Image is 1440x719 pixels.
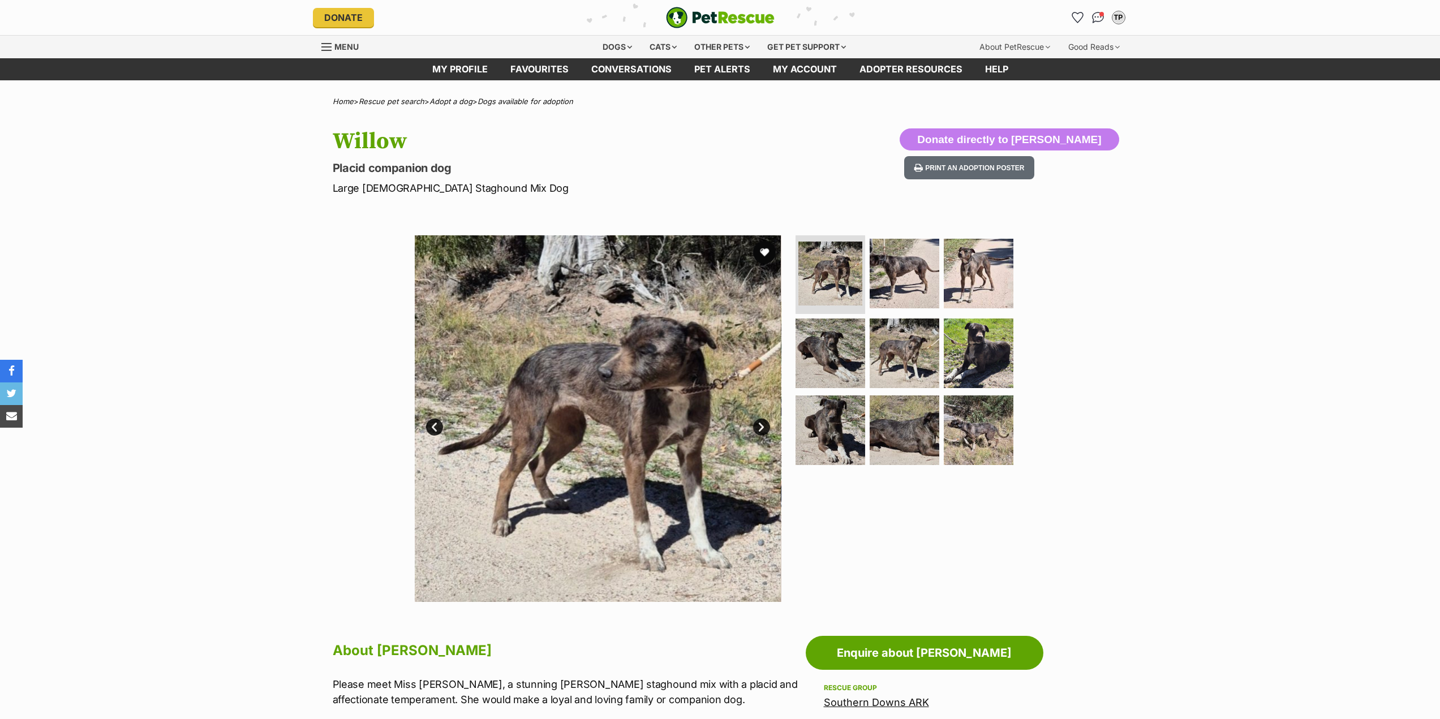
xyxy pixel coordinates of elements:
a: Conversations [1089,8,1107,27]
img: Photo of Willow [796,318,865,388]
a: PetRescue [666,7,775,28]
a: Southern Downs ARK [824,696,929,708]
a: Next [753,419,770,436]
a: Favourites [499,58,580,80]
a: Help [974,58,1020,80]
a: Favourites [1069,8,1087,27]
a: Enquire about [PERSON_NAME] [806,636,1043,670]
img: Photo of Willow [944,318,1013,388]
h2: About [PERSON_NAME] [333,638,800,663]
button: favourite [753,241,776,264]
ul: Account quick links [1069,8,1128,27]
img: Photo of Willow [796,395,865,465]
div: About PetRescue [972,36,1058,58]
img: Photo of Willow [944,395,1013,465]
a: conversations [580,58,683,80]
button: Donate directly to [PERSON_NAME] [900,128,1119,151]
img: Photo of Willow [798,242,862,305]
button: Print an adoption poster [904,156,1034,179]
div: Get pet support [759,36,854,58]
img: Photo of Willow [870,395,939,465]
img: Photo of Willow [870,318,939,388]
a: Home [333,97,354,106]
a: My profile [421,58,499,80]
a: Adopt a dog [429,97,472,106]
img: Photo of Willow [781,235,1147,602]
a: Dogs available for adoption [478,97,573,106]
button: My account [1110,8,1128,27]
a: Pet alerts [683,58,762,80]
a: My account [762,58,848,80]
img: chat-41dd97257d64d25036548639549fe6c8038ab92f7586957e7f3b1b290dea8141.svg [1092,12,1104,23]
div: Cats [642,36,685,58]
p: Placid companion dog [333,160,811,176]
a: Adopter resources [848,58,974,80]
img: Photo of Willow [944,239,1013,308]
div: TP [1113,12,1124,23]
a: Rescue pet search [359,97,424,106]
p: Large [DEMOGRAPHIC_DATA] Staghound Mix Dog [333,180,811,196]
img: Photo of Willow [870,239,939,308]
img: Photo of Willow [415,235,781,602]
p: Please meet Miss [PERSON_NAME], a stunning [PERSON_NAME] staghound mix with a placid and affectio... [333,677,800,707]
div: Good Reads [1060,36,1128,58]
a: Donate [313,8,374,27]
h1: Willow [333,128,811,154]
span: Menu [334,42,359,51]
div: Dogs [595,36,640,58]
div: Other pets [686,36,758,58]
a: Menu [321,36,367,56]
a: Prev [426,419,443,436]
div: Rescue group [824,683,1025,692]
img: logo-e224e6f780fb5917bec1dbf3a21bbac754714ae5b6737aabdf751b685950b380.svg [666,7,775,28]
div: > > > [304,97,1136,106]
